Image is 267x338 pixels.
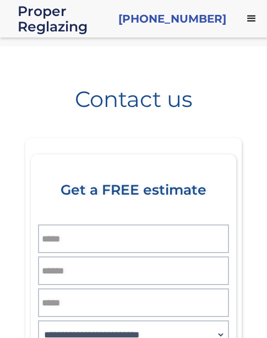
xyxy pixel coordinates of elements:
h1: Contact us [17,79,250,110]
div: Get a FREE estimate [42,182,225,228]
a: home [18,3,110,34]
a: [PHONE_NUMBER] [118,11,226,26]
div: Proper Reglazing [18,3,110,34]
